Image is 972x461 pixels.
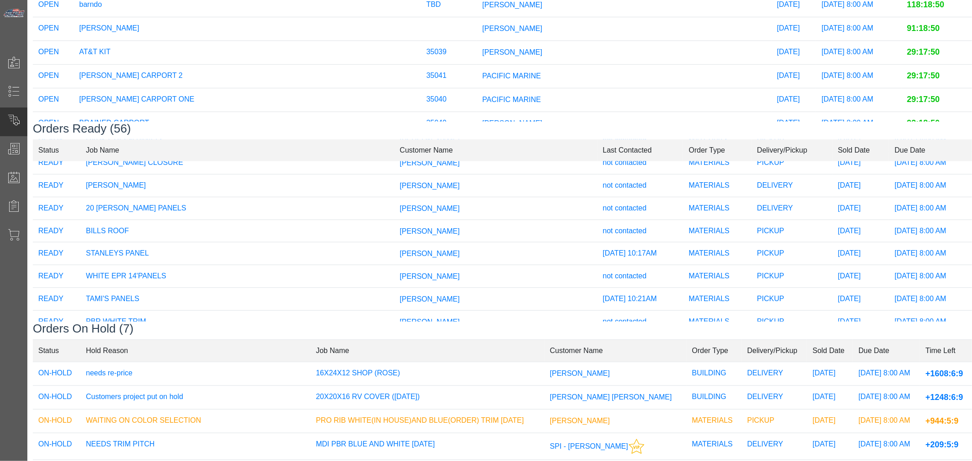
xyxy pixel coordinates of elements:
[816,88,901,112] td: [DATE] 8:00 AM
[421,112,477,135] td: 35049
[74,17,421,41] td: [PERSON_NAME]
[686,433,741,460] td: MATERIALS
[816,17,901,41] td: [DATE] 8:00 AM
[751,197,832,220] td: DELIVERY
[483,24,543,32] span: [PERSON_NAME]
[833,265,890,288] td: [DATE]
[683,174,751,197] td: MATERIALS
[400,205,460,212] span: [PERSON_NAME]
[81,220,395,242] td: BILLS ROOF
[400,272,460,280] span: [PERSON_NAME]
[3,8,26,18] img: Metals Direct Inc Logo
[81,197,395,220] td: 20 [PERSON_NAME] PANELS
[33,197,81,220] td: READY
[33,41,74,64] td: OPEN
[889,310,972,333] td: [DATE] 8:00 AM
[889,139,972,161] td: Due Date
[833,242,890,265] td: [DATE]
[683,197,751,220] td: MATERIALS
[807,362,853,386] td: [DATE]
[400,159,460,167] span: [PERSON_NAME]
[907,24,940,33] span: 91:18:50
[683,220,751,242] td: MATERIALS
[853,433,920,460] td: [DATE] 8:00 AM
[742,433,807,460] td: DELIVERY
[853,410,920,433] td: [DATE] 8:00 AM
[683,242,751,265] td: MATERIALS
[597,265,684,288] td: not contacted
[926,416,959,425] span: +944:5:9
[853,340,920,362] td: Due Date
[33,220,81,242] td: READY
[550,393,672,401] span: [PERSON_NAME] [PERSON_NAME]
[686,362,741,386] td: BUILDING
[597,220,684,242] td: not contacted
[597,242,684,265] td: [DATE] 10:17AM
[751,152,832,174] td: PICKUP
[597,288,684,311] td: [DATE] 10:21AM
[751,242,832,265] td: PICKUP
[33,410,81,433] td: ON-HOLD
[597,152,684,174] td: not contacted
[816,112,901,135] td: [DATE] 8:00 AM
[550,442,628,450] span: SPI - [PERSON_NAME]
[33,112,74,135] td: OPEN
[683,265,751,288] td: MATERIALS
[483,95,541,103] span: PACIFIC MARINE
[683,139,751,161] td: Order Type
[81,265,395,288] td: WHITE EPR 14'PANELS
[889,152,972,174] td: [DATE] 8:00 AM
[400,182,460,190] span: [PERSON_NAME]
[686,386,741,410] td: BUILDING
[483,119,543,127] span: [PERSON_NAME]
[310,410,544,433] td: PRO RIB WHITE(IN HOUSE)AND BLUE(ORDER) TRIM [DATE]
[742,386,807,410] td: DELIVERY
[686,410,741,433] td: MATERIALS
[550,417,610,425] span: [PERSON_NAME]
[907,72,940,81] span: 29:17:50
[33,386,81,410] td: ON-HOLD
[33,340,81,362] td: Status
[33,322,972,336] h3: Orders On Hold (7)
[597,310,684,333] td: not contacted
[751,310,832,333] td: PICKUP
[816,41,901,64] td: [DATE] 8:00 AM
[907,95,940,104] span: 29:17:50
[889,197,972,220] td: [DATE] 8:00 AM
[33,152,81,174] td: READY
[310,340,544,362] td: Job Name
[771,64,816,88] td: [DATE]
[33,362,81,386] td: ON-HOLD
[81,310,395,333] td: PBR WHITE TRIM
[394,139,597,161] td: Customer Name
[74,64,421,88] td: [PERSON_NAME] CARPORT 2
[742,410,807,433] td: PICKUP
[907,119,940,128] span: 92:18:50
[907,0,944,10] span: 118:18:50
[81,152,395,174] td: [PERSON_NAME] CLOSURE
[807,433,853,460] td: [DATE]
[833,288,890,311] td: [DATE]
[807,410,853,433] td: [DATE]
[33,139,81,161] td: Status
[483,72,541,79] span: PACIFIC MARINE
[81,174,395,197] td: [PERSON_NAME]
[926,440,959,449] span: +209:5:9
[310,433,544,460] td: MDI PBR BLUE AND WHITE [DATE]
[597,197,684,220] td: not contacted
[81,340,311,362] td: Hold Reason
[889,242,972,265] td: [DATE] 8:00 AM
[889,288,972,311] td: [DATE] 8:00 AM
[742,340,807,362] td: Delivery/Pickup
[683,310,751,333] td: MATERIALS
[926,369,963,378] span: +1608:6:9
[74,41,421,64] td: AT&T KIT
[742,362,807,386] td: DELIVERY
[833,174,890,197] td: [DATE]
[421,88,477,112] td: 35040
[751,265,832,288] td: PICKUP
[33,242,81,265] td: READY
[597,139,684,161] td: Last Contacted
[833,152,890,174] td: [DATE]
[833,220,890,242] td: [DATE]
